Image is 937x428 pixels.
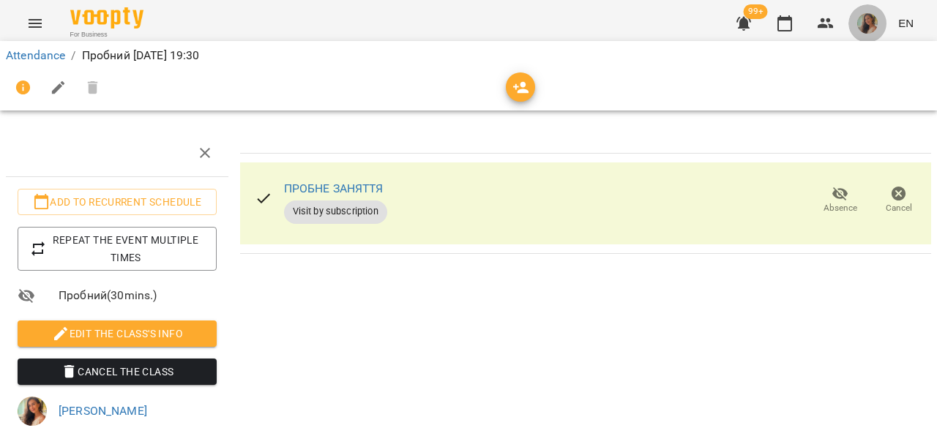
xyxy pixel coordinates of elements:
button: Add to recurrent schedule [18,189,217,215]
span: Edit the class's Info [29,325,205,342]
a: Attendance [6,48,65,62]
li: / [71,47,75,64]
span: EN [898,15,914,31]
a: [PERSON_NAME] [59,404,147,418]
button: Menu [18,6,53,41]
span: Visit by subscription [284,205,387,218]
button: Edit the class's Info [18,320,217,347]
button: Cancel [870,180,928,221]
img: a50212d1731b15ff461de61708548de8.jpg [18,397,47,426]
button: EN [892,10,919,37]
button: Cancel the class [18,358,217,385]
img: a50212d1731b15ff461de61708548de8.jpg [857,13,878,34]
button: Repeat the event multiple times [18,227,217,271]
p: Пробний [DATE] 19:30 [82,47,200,64]
nav: breadcrumb [6,47,931,64]
span: Absence [824,202,857,214]
span: Cancel the class [29,363,205,380]
span: Cancel [886,202,912,214]
span: Пробний ( 30 mins. ) [59,287,217,304]
img: Voopty Logo [70,7,143,29]
span: Add to recurrent schedule [29,193,205,211]
span: 99+ [744,4,768,19]
span: Repeat the event multiple times [29,231,205,266]
a: ПРОБНЕ ЗАНЯТТЯ [284,181,384,195]
span: For Business [70,30,143,40]
button: Absence [811,180,870,221]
